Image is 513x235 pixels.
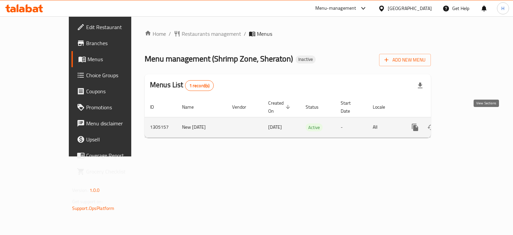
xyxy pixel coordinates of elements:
span: ID [150,103,163,111]
a: Menu disclaimer [71,115,155,131]
a: Home [145,30,166,38]
button: Add New Menu [379,54,431,66]
span: 1 record(s) [185,83,214,89]
span: Branches [86,39,149,47]
a: Promotions [71,99,155,115]
span: Add New Menu [384,56,425,64]
td: 1305157 [145,117,177,137]
nav: breadcrumb [145,30,431,38]
span: Menu disclaimer [86,119,149,127]
span: Menus [257,30,272,38]
span: Edit Restaurant [86,23,149,31]
a: Support.OpsPlatform [72,204,115,213]
span: Get support on: [72,197,103,206]
a: Branches [71,35,155,51]
button: more [407,119,423,135]
span: Inactive [296,56,316,62]
span: Coupons [86,87,149,95]
span: Promotions [86,103,149,111]
a: Coupons [71,83,155,99]
li: / [244,30,246,38]
h2: Menus List [150,80,214,91]
span: H [501,5,504,12]
a: Menus [71,51,155,67]
a: Choice Groups [71,67,155,83]
span: [DATE] [268,123,282,131]
a: Edit Restaurant [71,19,155,35]
span: Menus [88,55,149,63]
div: Total records count [185,80,214,91]
td: New [DATE] [177,117,227,137]
span: Vendor [232,103,255,111]
span: Status [306,103,327,111]
a: Grocery Checklist [71,163,155,180]
div: [GEOGRAPHIC_DATA] [388,5,432,12]
span: Choice Groups [86,71,149,79]
span: Upsell [86,135,149,143]
a: Coverage Report [71,147,155,163]
table: enhanced table [145,97,477,138]
span: Active [306,124,323,131]
td: - [335,117,367,137]
span: Restaurants management [182,30,241,38]
span: Grocery Checklist [86,167,149,175]
div: Export file [412,78,428,94]
span: Name [182,103,202,111]
a: Restaurants management [174,30,241,38]
a: Upsell [71,131,155,147]
span: Coverage Report [86,151,149,159]
div: Inactive [296,55,316,64]
div: Active [306,123,323,131]
button: Change Status [423,119,439,135]
th: Actions [402,97,477,117]
span: Locale [373,103,394,111]
span: Version: [72,186,89,195]
li: / [169,30,171,38]
span: 1.0.0 [90,186,100,195]
span: Start Date [341,99,359,115]
td: All [367,117,402,137]
span: Created On [268,99,292,115]
span: Menu management ( Shrimp Zone, Sheraton ) [145,51,293,66]
div: Menu-management [315,4,356,12]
